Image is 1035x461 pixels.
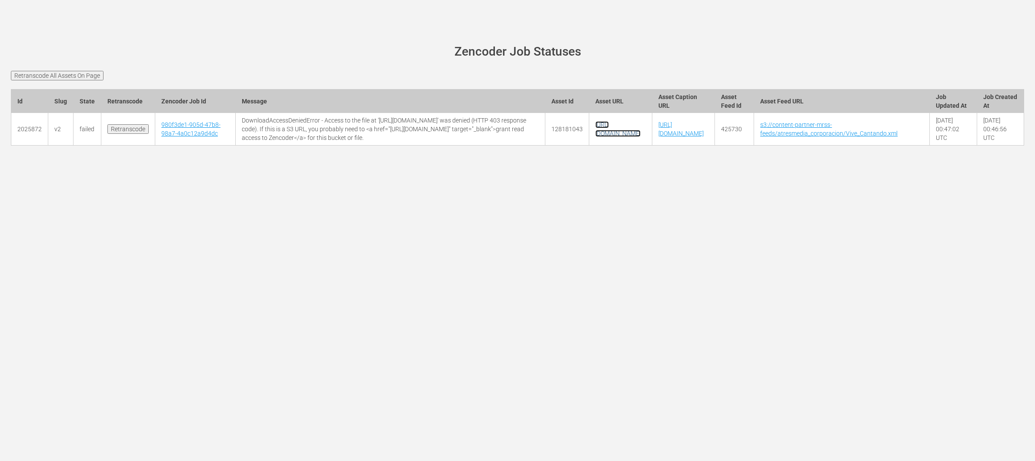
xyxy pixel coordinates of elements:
[161,121,220,137] a: 980f3de1-905d-47b8-98a7-4a0c12a9d4dc
[101,89,155,113] th: Retranscode
[589,89,652,113] th: Asset URL
[11,113,48,146] td: 2025872
[930,89,977,113] th: Job Updated At
[595,121,641,137] a: [URL][DOMAIN_NAME]
[48,113,73,146] td: v2
[73,113,101,146] td: failed
[658,121,704,137] a: [URL][DOMAIN_NAME]
[107,124,149,134] input: Retranscode
[930,113,977,146] td: [DATE] 00:47:02 UTC
[977,113,1024,146] td: [DATE] 00:46:56 UTC
[23,45,1012,59] h1: Zencoder Job Statuses
[760,121,898,137] a: s3://content-partner-mrss-feeds/atresmedia_corporacion/Vive_Cantando.xml
[977,89,1024,113] th: Job Created At
[235,113,545,146] td: DownloadAccessDeniedError - Access to the file at '[URL][DOMAIN_NAME]' was denied (HTTP 403 respo...
[714,89,754,113] th: Asset Feed Id
[48,89,73,113] th: Slug
[11,89,48,113] th: Id
[155,89,236,113] th: Zencoder Job Id
[11,71,103,80] input: Retranscode All Assets On Page
[73,89,101,113] th: State
[652,89,714,113] th: Asset Caption URL
[235,89,545,113] th: Message
[714,113,754,146] td: 425730
[754,89,930,113] th: Asset Feed URL
[545,89,589,113] th: Asset Id
[545,113,589,146] td: 128181043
